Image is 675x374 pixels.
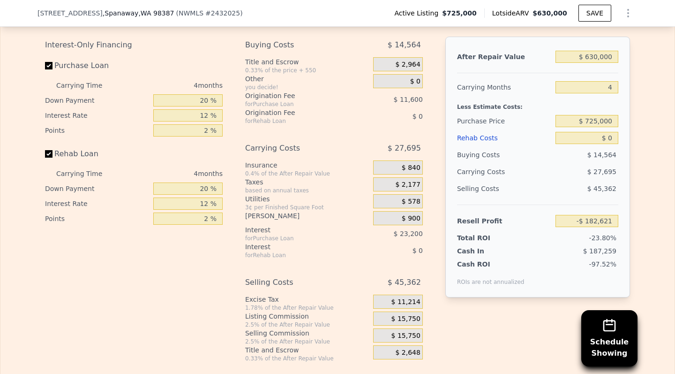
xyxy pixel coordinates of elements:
[395,181,420,189] span: $ 2,177
[245,242,350,252] div: Interest
[245,204,369,211] div: 3¢ per Finished Square Foot
[56,166,117,181] div: Carrying Time
[176,8,243,18] div: ( )
[457,48,552,65] div: After Repair Value
[394,230,423,237] span: $ 23,200
[457,260,525,269] div: Cash ROI
[532,9,567,17] span: $630,000
[245,312,369,321] div: Listing Commission
[457,180,552,197] div: Selling Costs
[457,213,552,229] div: Resell Profit
[245,117,350,125] div: for Rehab Loan
[245,177,369,187] div: Taxes
[245,345,369,355] div: Title and Escrow
[245,91,350,100] div: Origination Fee
[391,315,420,323] span: $ 15,750
[619,4,637,23] button: Show Options
[583,247,616,255] span: $ 187,259
[587,168,616,176] span: $ 27,695
[245,74,369,84] div: Other
[45,57,150,74] label: Purchase Loan
[245,194,369,204] div: Utilities
[245,100,350,108] div: for Purchase Loan
[45,93,150,108] div: Down Payment
[402,214,420,223] span: $ 900
[37,8,103,18] span: [STREET_ADDRESS]
[457,79,552,96] div: Carrying Months
[179,9,203,17] span: NWMLS
[395,61,420,69] span: $ 2,964
[388,37,421,53] span: $ 14,564
[245,274,350,291] div: Selling Costs
[245,304,369,312] div: 1.78% of the After Repair Value
[457,269,525,286] div: ROIs are not annualized
[581,310,637,366] button: ScheduleShowing
[245,37,350,53] div: Buying Costs
[457,113,552,130] div: Purchase Price
[245,67,369,74] div: 0.33% of the price + 550
[388,274,421,291] span: $ 45,362
[245,235,350,242] div: for Purchase Loan
[45,123,150,138] div: Points
[245,295,369,304] div: Excise Tax
[245,355,369,362] div: 0.33% of the After Repair Value
[245,84,369,91] div: you decide!
[45,145,150,162] label: Rehab Loan
[589,234,616,242] span: -23.80%
[245,57,369,67] div: Title and Escrow
[205,9,240,17] span: # 2432025
[245,321,369,328] div: 2.5% of the After Repair Value
[587,185,616,192] span: $ 45,362
[402,198,420,206] span: $ 578
[492,8,532,18] span: Lotside ARV
[45,108,150,123] div: Interest Rate
[245,211,369,221] div: [PERSON_NAME]
[245,187,369,194] div: based on annual taxes
[121,78,223,93] div: 4 months
[45,211,150,226] div: Points
[45,150,52,158] input: Rehab Loan
[121,166,223,181] div: 4 months
[391,332,420,340] span: $ 15,750
[412,113,423,120] span: $ 0
[395,349,420,357] span: $ 2,648
[457,233,516,243] div: Total ROI
[56,78,117,93] div: Carrying Time
[103,8,174,18] span: , Spanaway
[245,225,350,235] div: Interest
[394,8,442,18] span: Active Listing
[245,170,369,177] div: 0.4% of the After Repair Value
[245,338,369,345] div: 2.5% of the After Repair Value
[45,62,52,69] input: Purchase Loan
[45,181,150,196] div: Down Payment
[245,108,350,117] div: Origination Fee
[138,9,174,17] span: , WA 98387
[457,163,516,180] div: Carrying Costs
[45,196,150,211] div: Interest Rate
[388,140,421,157] span: $ 27,695
[457,130,552,146] div: Rehab Costs
[442,8,477,18] span: $725,000
[412,247,423,254] span: $ 0
[394,96,423,103] span: $ 11,600
[402,164,420,172] span: $ 840
[245,140,350,157] div: Carrying Costs
[457,146,552,163] div: Buying Costs
[391,298,420,306] span: $ 11,214
[245,160,369,170] div: Insurance
[587,151,616,159] span: $ 14,564
[45,37,223,53] div: Interest-Only Financing
[578,5,611,22] button: SAVE
[245,252,350,259] div: for Rehab Loan
[457,246,516,256] div: Cash In
[589,260,616,268] span: -97.52%
[457,96,618,113] div: Less Estimate Costs:
[245,328,369,338] div: Selling Commission
[410,77,420,86] span: $ 0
